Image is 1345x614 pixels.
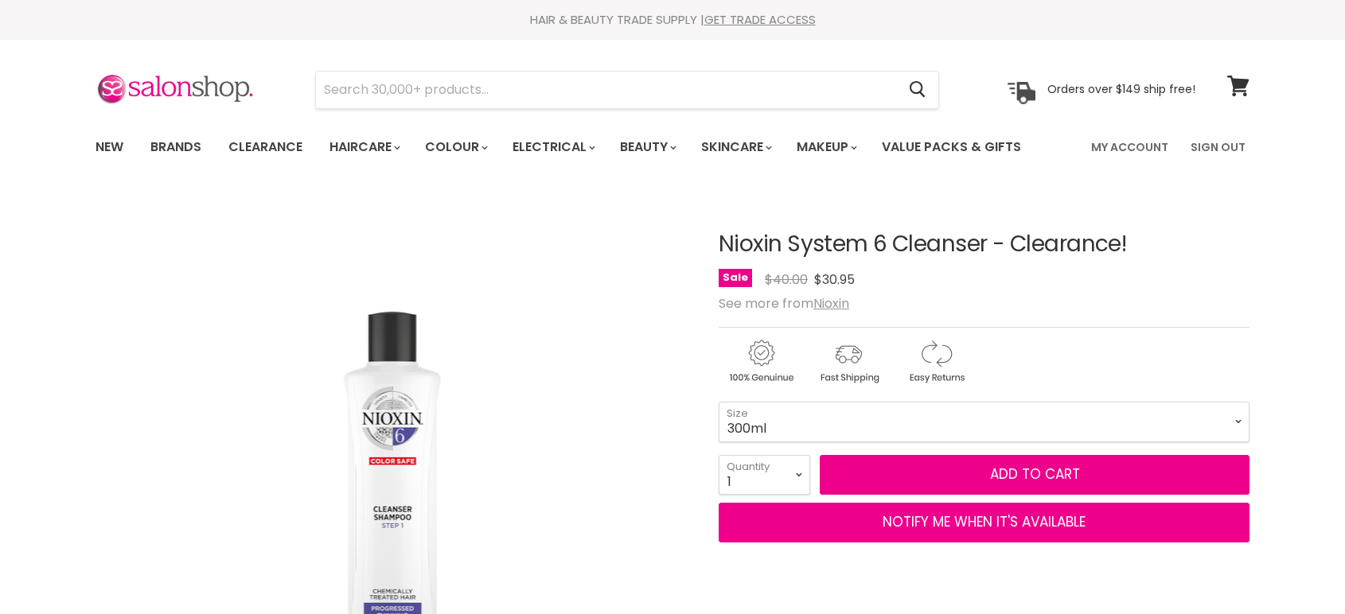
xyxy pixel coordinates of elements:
[820,455,1249,495] button: Add to cart
[84,124,1058,170] ul: Main menu
[719,455,810,495] select: Quantity
[1181,130,1255,164] a: Sign Out
[806,337,891,386] img: shipping.gif
[870,130,1033,164] a: Value Packs & Gifts
[608,130,686,164] a: Beauty
[719,337,803,386] img: genuine.gif
[318,130,410,164] a: Haircare
[315,71,939,109] form: Product
[813,294,849,313] a: Nioxin
[719,503,1249,542] button: NOTIFY ME WHEN IT'S AVAILABLE
[896,72,938,108] button: Search
[719,294,849,313] span: See more from
[990,464,1080,484] span: Add to cart
[138,130,213,164] a: Brands
[689,130,782,164] a: Skincare
[413,130,497,164] a: Colour
[216,130,314,164] a: Clearance
[719,232,1249,257] h1: Nioxin System 6 Cleanser - Clearance!
[704,11,816,28] a: GET TRADE ACCESS
[76,124,1269,170] nav: Main
[84,130,135,164] a: New
[1082,130,1178,164] a: My Account
[1047,82,1195,96] p: Orders over $149 ship free!
[765,270,808,289] span: $40.00
[719,269,752,287] span: Sale
[76,12,1269,28] div: HAIR & BEAUTY TRADE SUPPLY |
[785,130,867,164] a: Makeup
[501,130,605,164] a: Electrical
[316,72,896,108] input: Search
[894,337,978,386] img: returns.gif
[814,270,855,289] span: $30.95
